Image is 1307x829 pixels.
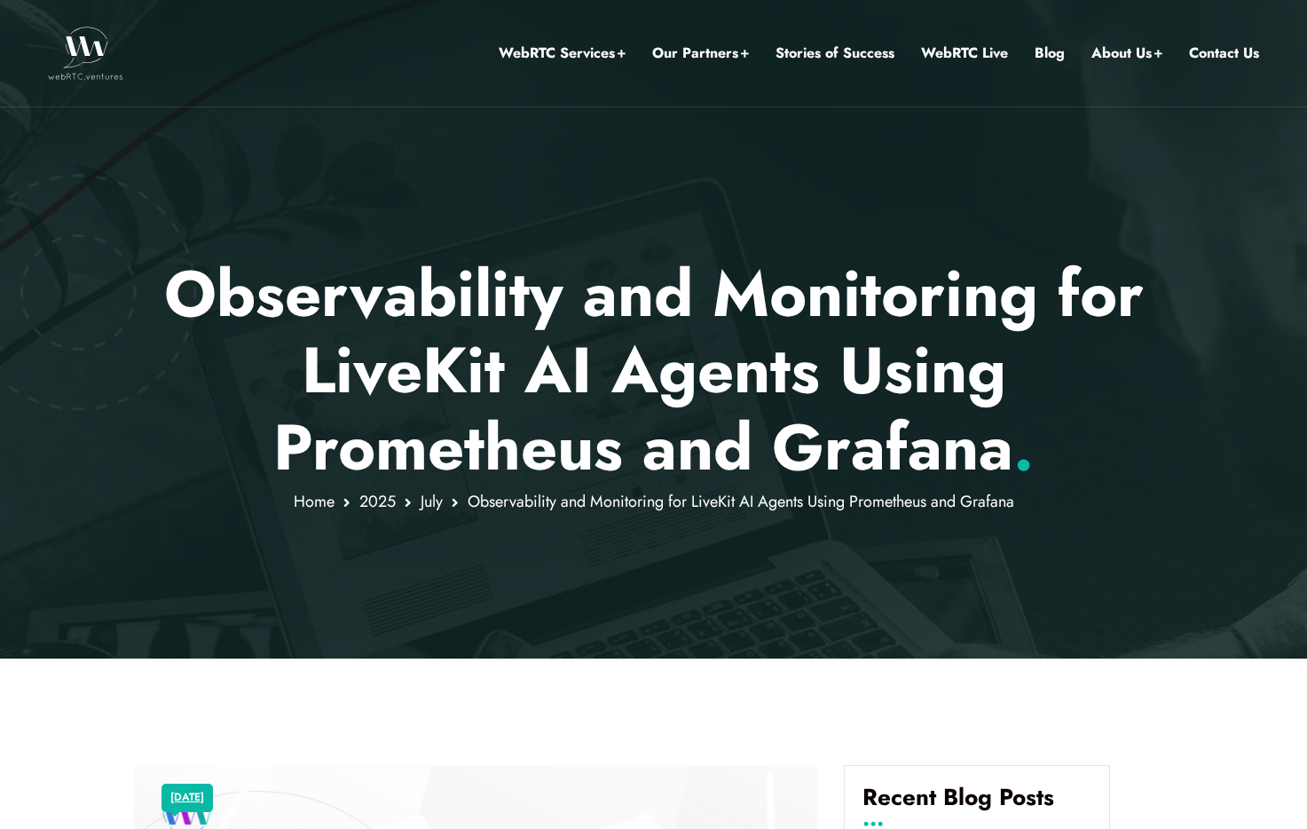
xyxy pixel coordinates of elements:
[294,490,335,513] a: Home
[1035,42,1065,65] a: Blog
[1013,401,1034,493] span: .
[921,42,1008,65] a: WebRTC Live
[170,786,204,809] a: [DATE]
[1091,42,1162,65] a: About Us
[776,42,894,65] a: Stories of Success
[48,27,123,80] img: WebRTC.ventures
[421,490,443,513] a: July
[499,42,626,65] a: WebRTC Services
[359,490,396,513] a: 2025
[652,42,749,65] a: Our Partners
[134,256,1173,486] p: Observability and Monitoring for LiveKit AI Agents Using Prometheus and Grafana
[862,784,1091,825] h4: Recent Blog Posts
[468,490,1014,513] span: Observability and Monitoring for LiveKit AI Agents Using Prometheus and Grafana
[1189,42,1259,65] a: Contact Us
